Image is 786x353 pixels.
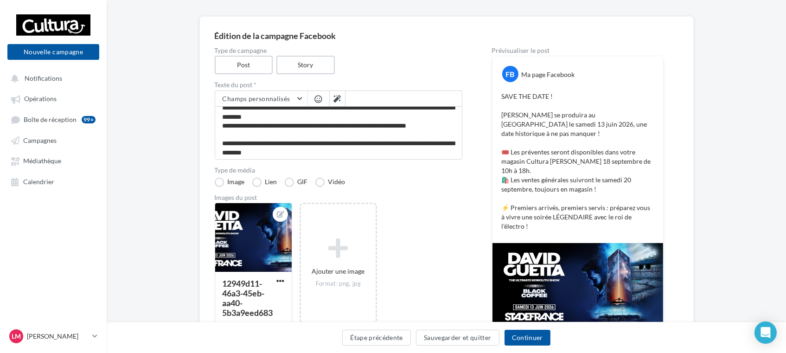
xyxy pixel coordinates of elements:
div: 12949d11-46a3-45eb-aa40-5b3a9eed683... [223,278,273,327]
span: Médiathèque [23,157,61,165]
span: Notifications [25,74,62,82]
label: Story [276,56,335,74]
button: Sauvegarder et quitter [416,330,499,346]
a: Opérations [6,90,101,107]
span: LM [12,332,21,341]
div: Prévisualiser le post [492,47,664,54]
a: Médiathèque [6,152,101,169]
label: Texte du post * [215,82,462,88]
label: Type de média [215,167,462,173]
button: Étape précédente [342,330,411,346]
div: FB [502,66,518,82]
label: Vidéo [315,178,345,187]
button: Nouvelle campagne [7,44,99,60]
span: Calendrier [23,178,54,186]
span: Opérations [24,95,57,103]
span: Campagnes [23,136,57,144]
label: GIF [285,178,308,187]
a: Boîte de réception99+ [6,111,101,128]
label: Lien [252,178,277,187]
span: Champs personnalisés [223,95,290,103]
label: Post [215,56,273,74]
a: Campagnes [6,132,101,148]
div: Open Intercom Messenger [754,321,777,344]
a: Calendrier [6,173,101,190]
button: Notifications [6,70,97,86]
div: 99+ [82,116,96,123]
span: Boîte de réception [24,116,77,123]
button: Champs personnalisés [215,91,307,107]
p: SAVE THE DATE ! [PERSON_NAME] se produira au [GEOGRAPHIC_DATA] le samedi 13 juin 2026, une date h... [502,92,654,231]
a: LM [PERSON_NAME] [7,327,99,345]
div: Ma page Facebook [522,70,575,79]
div: Édition de la campagne Facebook [215,32,678,40]
p: [PERSON_NAME] [27,332,89,341]
button: Continuer [505,330,550,346]
div: Images du post [215,194,462,201]
label: Image [215,178,245,187]
label: Type de campagne [215,47,462,54]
